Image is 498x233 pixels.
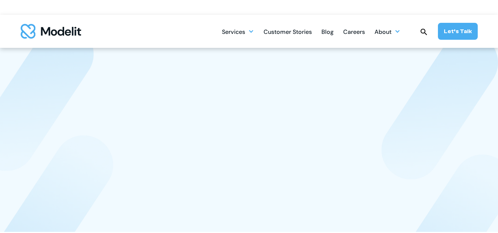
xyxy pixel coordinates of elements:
a: Blog [321,24,334,39]
a: Customer Stories [264,24,312,39]
div: About [375,24,400,39]
div: About [375,25,391,40]
div: Careers [343,25,365,40]
div: Let’s Talk [444,27,472,35]
img: modelit logo [21,24,81,39]
div: Customer Stories [264,25,312,40]
a: home [21,24,81,39]
a: Let’s Talk [438,23,478,40]
div: Services [222,25,245,40]
div: Blog [321,25,334,40]
div: Services [222,24,254,39]
a: Careers [343,24,365,39]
